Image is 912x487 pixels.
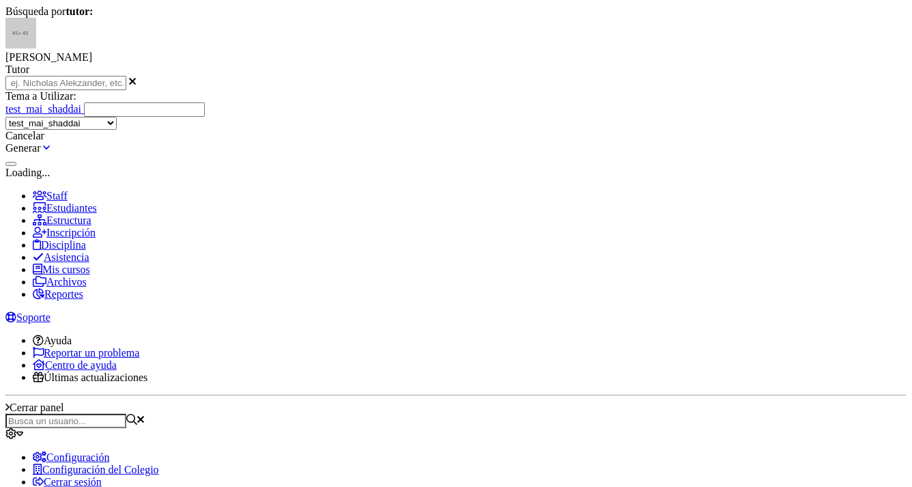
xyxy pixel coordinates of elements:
a: Estudiantes [33,202,97,214]
a: Mis cursos [33,264,90,275]
a: Ayuda [33,335,72,346]
a: Archivos [33,276,87,288]
span: Búsqueda por [5,5,93,17]
span: Asistencia [44,251,89,263]
div: Tutor [5,64,907,76]
a: Reportes [33,288,83,300]
img: 45x45 [5,18,36,48]
span: Archivos [46,276,87,288]
span: Disciplina [41,239,86,251]
span: Soporte [16,311,51,323]
div: Cancelar [5,130,907,142]
a: Inscripción [33,227,96,238]
a: Reportar un problema [33,347,139,359]
a: Asistencia [33,251,89,263]
span: Estudiantes [46,202,97,214]
a: Configuración [33,451,109,463]
a: Soporte [5,311,51,323]
span: Cerrar panel [10,402,64,413]
strong: tutor: [66,5,93,17]
span: Reportes [44,288,83,300]
a: Últimas actualizaciones [33,372,147,383]
div: Loading... [5,167,907,179]
button: Close (Esc) [5,162,16,166]
input: ej. Nicholas Alekzander, etc. [5,76,126,90]
a: Disciplina [33,239,86,251]
a: Generar [5,142,41,154]
a: Configuración del Colegio [33,464,159,475]
input: Busca un usuario... [5,414,126,428]
span: Inscripción [46,227,96,238]
span: Staff [46,190,68,201]
a: Centro de ayuda [33,359,117,371]
a: Staff [33,190,68,201]
div: [PERSON_NAME] [5,51,907,64]
span: Estructura [46,214,91,226]
a: test_mai_shaddai [5,103,84,115]
span: Mis cursos [42,264,90,275]
a: Estructura [33,214,91,226]
label: Tema a Utilizar: [5,90,76,102]
span: test_mai_shaddai [5,103,81,115]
